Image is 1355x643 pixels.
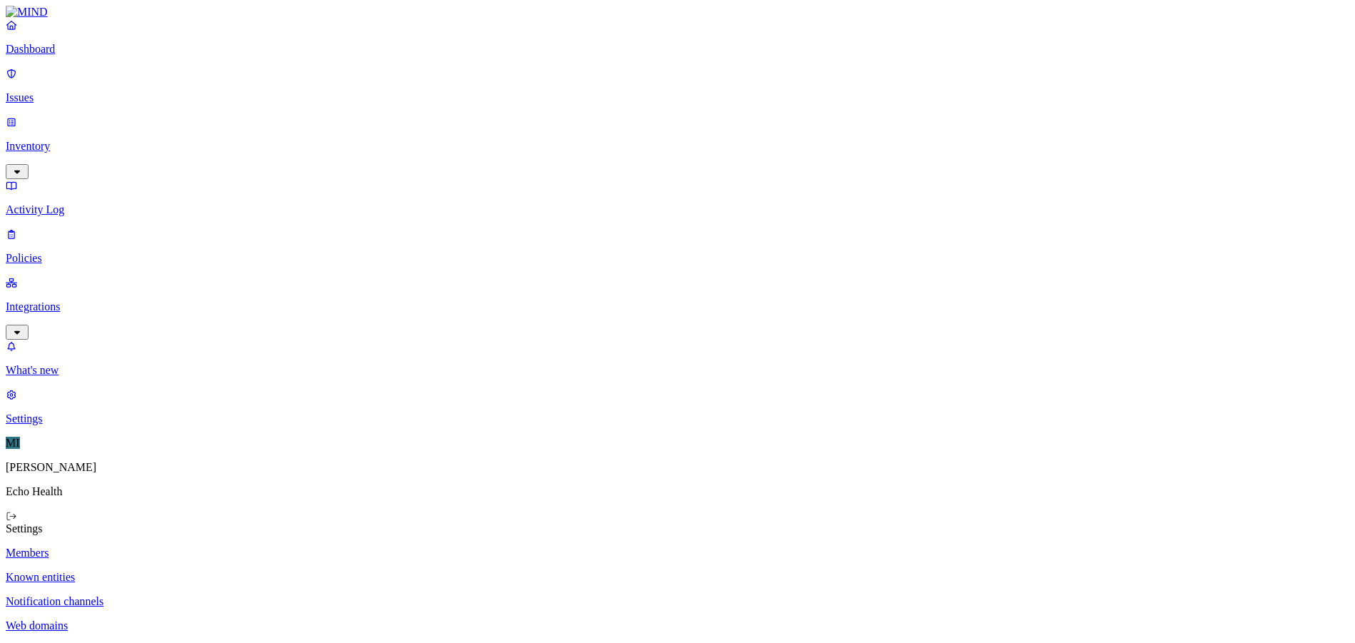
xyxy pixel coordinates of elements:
p: Issues [6,91,1349,104]
a: What's new [6,340,1349,377]
a: Known entities [6,571,1349,584]
a: Notification channels [6,595,1349,608]
img: MIND [6,6,48,19]
a: Settings [6,388,1349,425]
a: Members [6,547,1349,560]
a: Integrations [6,276,1349,338]
div: Settings [6,522,1349,535]
p: Dashboard [6,43,1349,56]
p: [PERSON_NAME] [6,461,1349,474]
p: What's new [6,364,1349,377]
p: Inventory [6,140,1349,153]
span: MI [6,437,20,449]
a: Issues [6,67,1349,104]
a: MIND [6,6,1349,19]
a: Activity Log [6,179,1349,216]
a: Dashboard [6,19,1349,56]
a: Web domains [6,619,1349,632]
p: Integrations [6,300,1349,313]
a: Inventory [6,116,1349,177]
p: Echo Health [6,485,1349,498]
p: Settings [6,412,1349,425]
p: Activity Log [6,203,1349,216]
p: Policies [6,252,1349,265]
a: Policies [6,228,1349,265]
